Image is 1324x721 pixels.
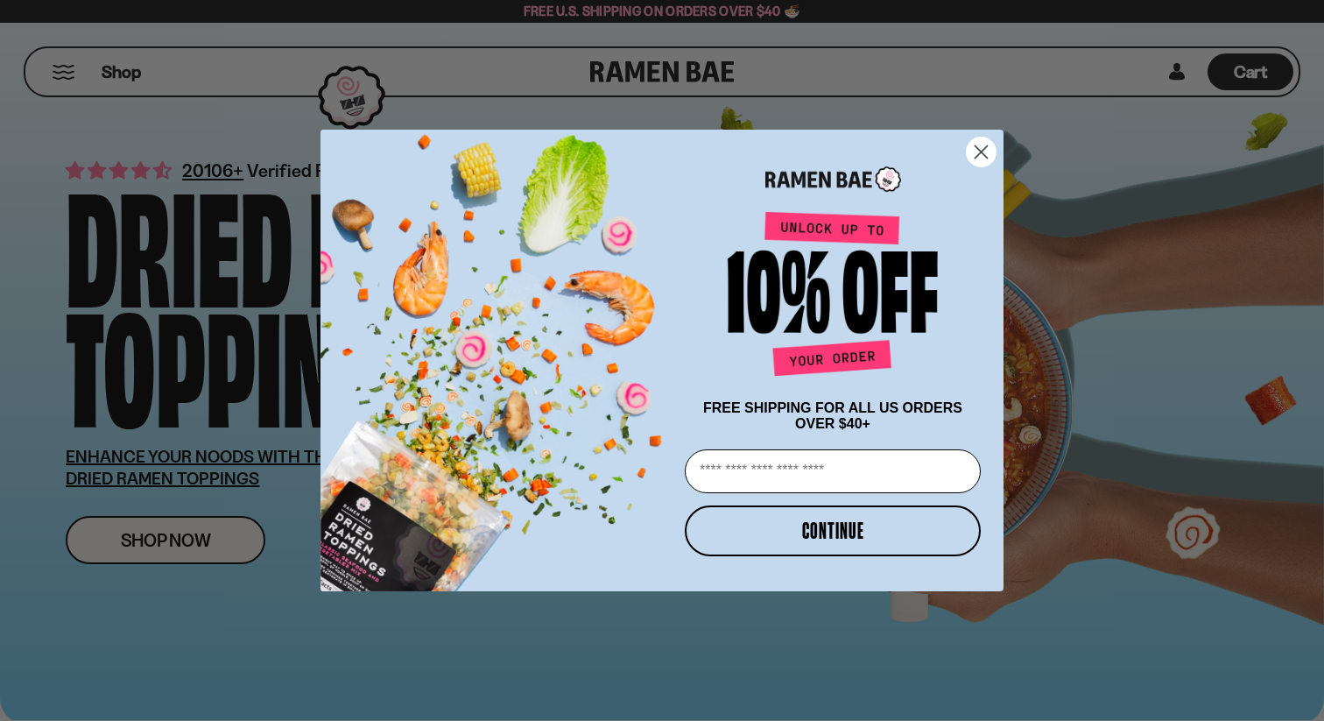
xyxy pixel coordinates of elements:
[966,137,997,167] button: Close dialog
[685,505,981,556] button: CONTINUE
[320,115,678,591] img: ce7035ce-2e49-461c-ae4b-8ade7372f32c.png
[723,211,942,383] img: Unlock up to 10% off
[703,400,962,431] span: FREE SHIPPING FOR ALL US ORDERS OVER $40+
[765,165,901,194] img: Ramen Bae Logo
